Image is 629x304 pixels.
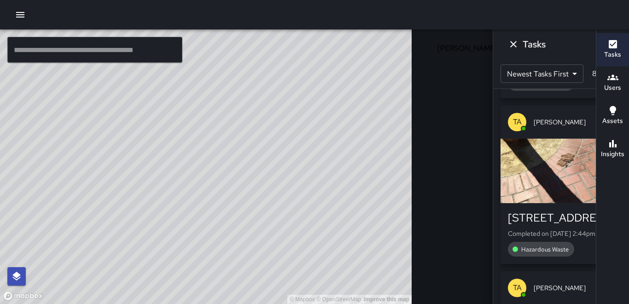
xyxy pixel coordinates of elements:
[513,282,522,293] p: TA
[501,105,622,264] button: TA[PERSON_NAME][STREET_ADDRESS]Completed on [DATE] 2:44pm PDTHazardous Waste
[596,99,629,133] button: Assets
[534,117,614,127] span: [PERSON_NAME]
[596,33,629,66] button: Tasks
[534,283,614,292] span: [PERSON_NAME]
[588,68,622,79] p: 88 tasks
[602,116,623,126] h6: Assets
[604,50,621,60] h6: Tasks
[432,40,514,53] div: [PERSON_NAME]
[596,133,629,166] button: Insights
[432,43,503,53] span: [PERSON_NAME]
[501,64,583,83] div: Newest Tasks First
[508,229,614,238] p: Completed on [DATE] 2:44pm PDT
[508,210,614,225] div: [STREET_ADDRESS]
[604,83,621,93] h6: Users
[596,66,629,99] button: Users
[516,246,574,253] span: Hazardous Waste
[601,149,624,159] h6: Insights
[523,37,546,52] h6: Tasks
[504,35,523,53] button: Dismiss
[513,117,522,128] p: TA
